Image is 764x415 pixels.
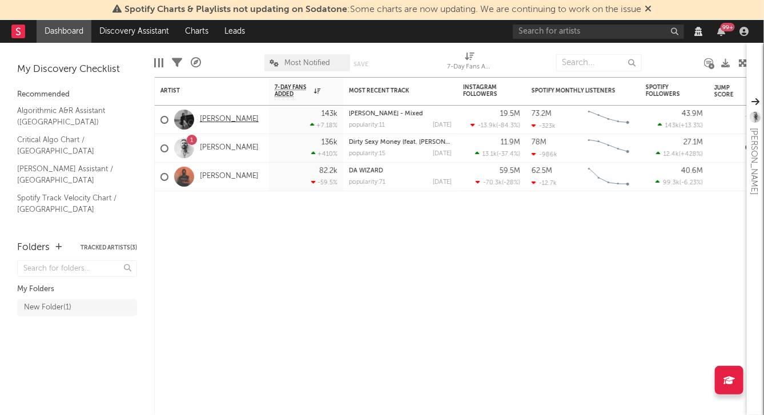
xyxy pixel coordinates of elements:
a: Dirty Sexy Money (feat. [PERSON_NAME] & French [US_STATE]) - [PERSON_NAME] Remix [349,139,611,146]
a: Algorithmic A&R Assistant ([GEOGRAPHIC_DATA]) [17,104,126,128]
div: [DATE] [433,122,452,128]
div: 82.2k [319,167,337,175]
a: [PERSON_NAME] [200,172,259,182]
span: : Some charts are now updating. We are continuing to work on the issue [124,5,641,14]
div: 11.9M [501,139,520,146]
div: My Folders [17,283,137,296]
button: Save [354,61,369,67]
span: 7-Day Fans Added [275,84,311,98]
div: [DATE] [433,179,452,186]
div: 72.0 [714,113,760,127]
div: ( ) [656,150,703,158]
div: 40.6M [681,167,703,175]
div: 143k [321,110,337,118]
span: Dismiss [645,5,652,14]
a: [PERSON_NAME] [200,143,259,153]
input: Search... [556,54,642,71]
a: DA WIZARD [349,168,383,174]
div: 59.5M [500,167,520,175]
span: 13.1k [482,151,497,158]
div: popularity: 11 [349,122,385,128]
span: +13.3 % [681,123,701,129]
span: -13.9k [478,123,496,129]
a: Discovery Assistant [91,20,177,43]
input: Search for artists [513,25,684,39]
a: Spotify Track Velocity Chart / [GEOGRAPHIC_DATA] [17,192,126,215]
a: Dashboard [37,20,91,43]
div: 68.3 [714,142,760,155]
div: Jump Score [714,84,743,98]
div: +410 % [311,150,337,158]
div: ( ) [471,122,520,129]
a: Leads [216,20,253,43]
div: -59.5 % [311,179,337,186]
span: 99.3k [663,180,679,186]
a: [PERSON_NAME] Assistant / [GEOGRAPHIC_DATA] [17,163,126,186]
a: New Folder(1) [17,299,137,316]
span: -6.23 % [681,180,701,186]
div: Artist [160,87,246,94]
div: 7-Day Fans Added (7-Day Fans Added) [447,49,493,77]
div: Spotify Monthly Listeners [532,87,617,94]
div: 73.2 [714,170,760,184]
div: My Discovery Checklist [17,63,137,76]
span: 143k [665,123,679,129]
div: 136k [321,139,337,146]
span: -84.3 % [498,123,518,129]
span: +428 % [681,151,701,158]
span: Spotify Charts & Playlists not updating on Sodatone [124,5,347,14]
div: Most Recent Track [349,87,435,94]
div: ( ) [656,179,703,186]
a: Critical Algo Chart / [GEOGRAPHIC_DATA] [17,134,126,157]
div: A&R Pipeline [191,49,201,77]
div: ( ) [476,179,520,186]
div: ( ) [475,150,520,158]
div: Dirty Sexy Money (feat. Charli XCX & French Montana) - Mesto Remix [349,139,452,146]
svg: Chart title [583,134,634,163]
div: Recommended [17,88,137,102]
a: [PERSON_NAME] - Mixed [349,111,423,117]
button: Tracked Artists(3) [81,245,137,251]
div: 43.9M [682,110,703,118]
div: 27.1M [683,139,703,146]
div: 62.5M [532,167,552,175]
div: popularity: 15 [349,151,385,157]
div: -12.7k [532,179,557,187]
span: -70.3k [483,180,502,186]
div: 73.2M [532,110,552,118]
div: 7-Day Fans Added (7-Day Fans Added) [447,61,493,74]
div: -986k [532,151,557,158]
div: popularity: 71 [349,179,385,186]
svg: Chart title [583,106,634,134]
div: Luther - Mixed [349,111,452,117]
div: Spotify Followers [646,84,686,98]
div: 19.5M [500,110,520,118]
div: Instagram Followers [463,84,503,98]
div: -323k [532,122,556,130]
div: [DATE] [433,151,452,157]
span: 12.4k [664,151,679,158]
span: -37.4 % [498,151,518,158]
div: +7.18 % [310,122,337,129]
div: DA WIZARD [349,168,452,174]
a: Charts [177,20,216,43]
input: Search for folders... [17,260,137,277]
div: New Folder ( 1 ) [24,301,71,315]
div: Folders [17,241,50,255]
a: [PERSON_NAME] [200,115,259,124]
div: 78M [532,139,546,146]
div: [PERSON_NAME] [747,128,761,195]
div: Edit Columns [154,49,163,77]
button: 99+ [717,27,725,36]
span: Most Notified [285,59,331,67]
div: ( ) [658,122,703,129]
span: -28 % [504,180,518,186]
svg: Chart title [583,163,634,191]
div: 99 + [721,23,735,31]
div: Filters [172,49,182,77]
